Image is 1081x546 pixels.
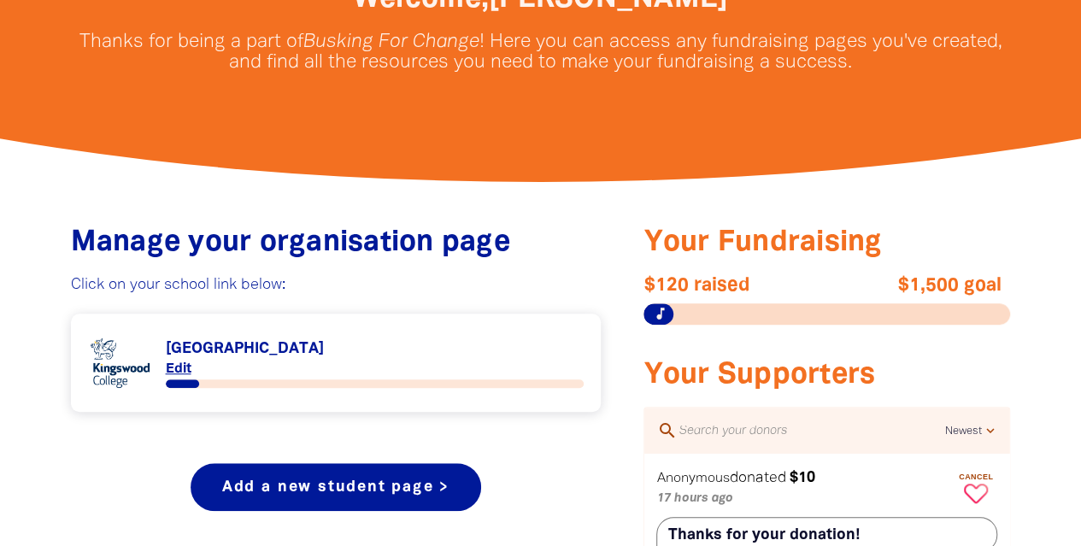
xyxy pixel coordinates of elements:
span: $1,500 goal [818,275,1002,296]
em: Anonymous [656,473,729,484]
em: Busking For Change [303,33,479,50]
span: Your Supporters [643,362,875,389]
p: 17 hours ago [656,489,951,509]
i: search [656,420,677,441]
p: Thanks for being a part of ! Here you can access any fundraising pages you've created, and find a... [79,32,1002,73]
a: Add a new student page > [191,463,481,511]
span: Your Fundraising [643,230,882,256]
i: music_note [653,306,668,321]
p: Click on your school link below: [71,275,602,296]
button: Cancel [955,466,997,509]
input: Search your donors [677,420,944,442]
span: Manage your organisation page [71,230,510,256]
em: $10 [789,471,814,484]
span: $120 raised [643,275,827,296]
span: donated [729,471,785,484]
span: Cancel [955,473,997,481]
div: Paginated content [88,331,585,395]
